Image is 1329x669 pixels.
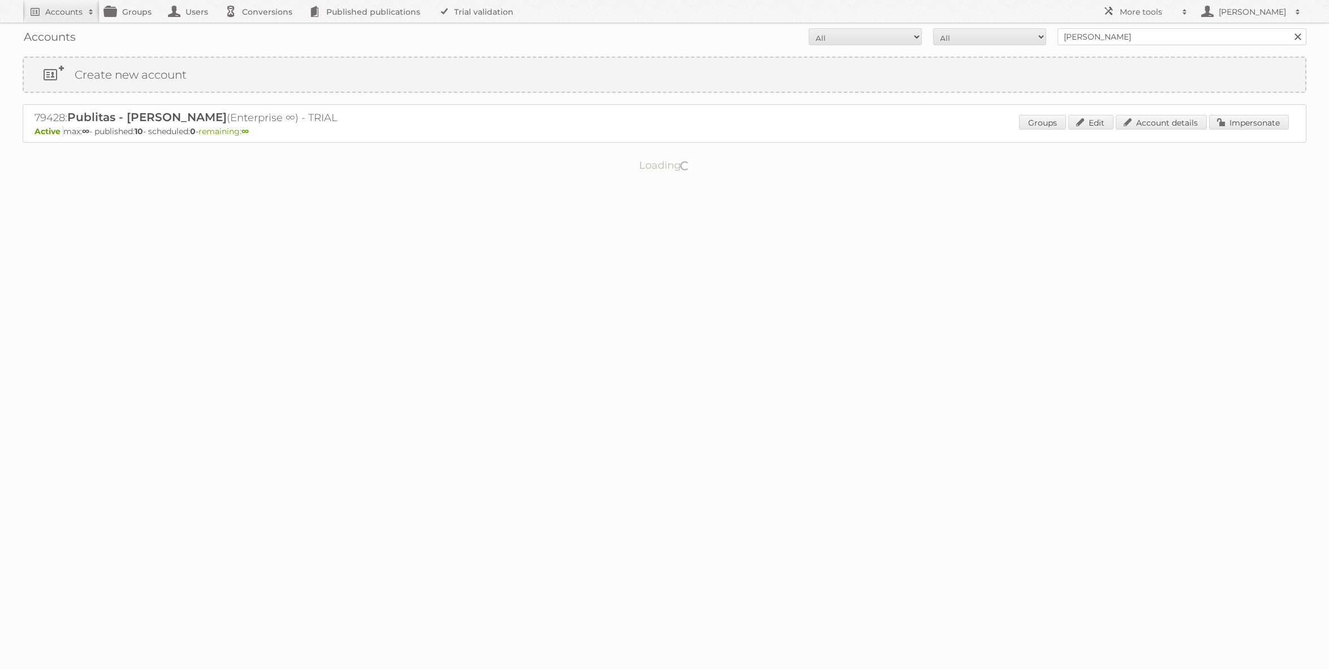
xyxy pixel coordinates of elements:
[67,110,227,124] span: Publitas - [PERSON_NAME]
[1216,6,1289,18] h2: [PERSON_NAME]
[1120,6,1176,18] h2: More tools
[34,126,63,136] span: Active
[1209,115,1289,130] a: Impersonate
[1019,115,1066,130] a: Groups
[199,126,249,136] span: remaining:
[24,58,1305,92] a: Create new account
[82,126,89,136] strong: ∞
[135,126,143,136] strong: 10
[34,126,1295,136] p: max: - published: - scheduled: -
[45,6,83,18] h2: Accounts
[1068,115,1114,130] a: Edit
[190,126,196,136] strong: 0
[34,110,430,125] h2: 79428: (Enterprise ∞) - TRIAL
[603,154,726,177] p: Loading
[241,126,249,136] strong: ∞
[1116,115,1207,130] a: Account details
